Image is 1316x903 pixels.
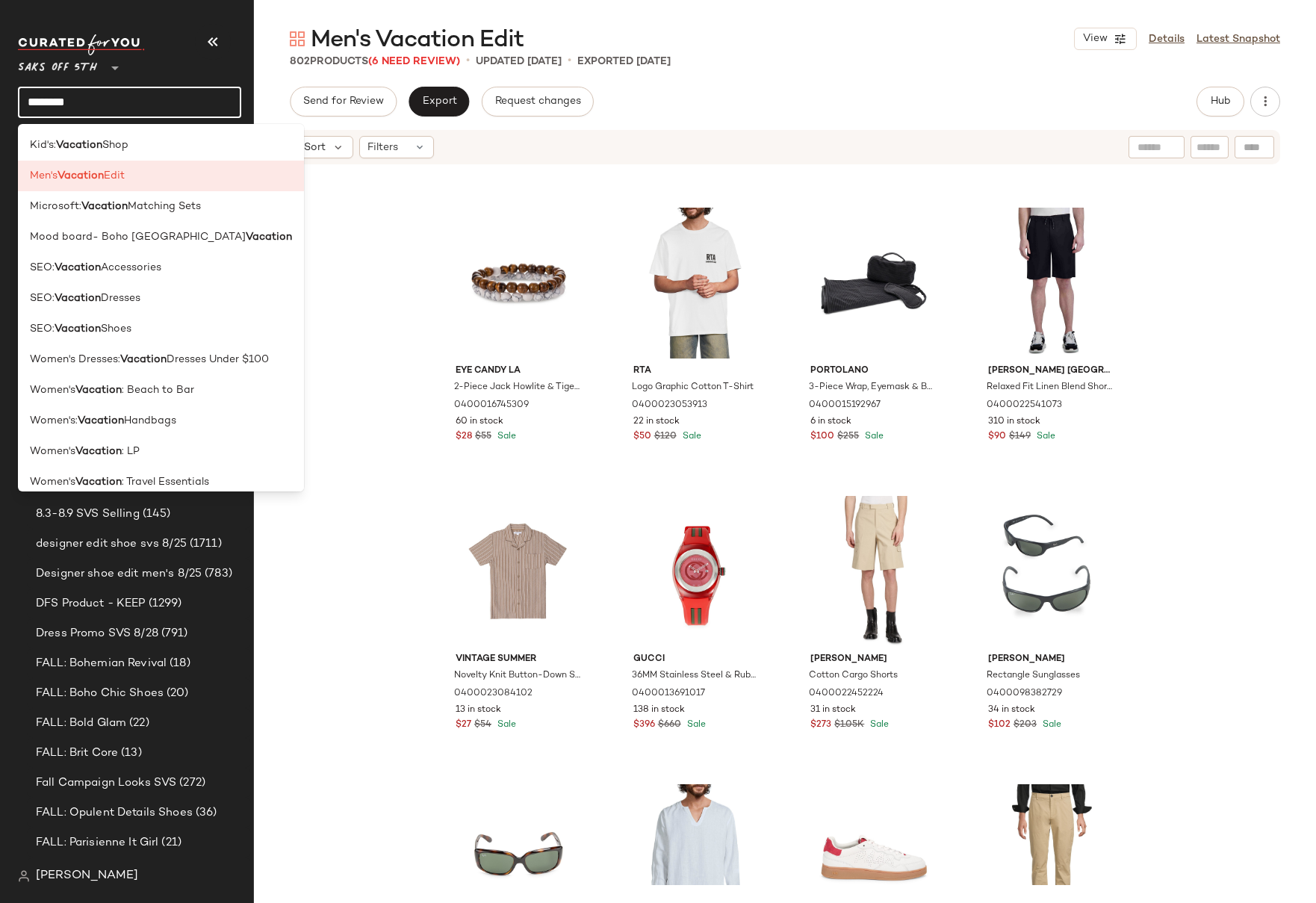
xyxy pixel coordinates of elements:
span: Rectangle Sunglasses [987,669,1080,683]
span: [PERSON_NAME] [36,867,138,885]
span: (13) [118,745,142,762]
span: Sale [494,432,516,441]
span: Accessories [101,260,161,276]
b: Vacation [81,199,128,214]
span: Women's [30,474,75,490]
span: Export [421,96,456,108]
span: Relaxed Fit Linen Blend Shorts [987,381,1113,394]
span: (21) [158,834,181,851]
img: cfy_white_logo.C9jOOHJF.svg [18,34,145,55]
span: $55 [475,430,491,444]
span: (1711) [187,536,222,553]
b: Vacation [246,229,292,245]
b: Vacation [55,260,101,276]
b: Vacation [75,382,122,398]
span: (783) [202,565,232,583]
img: svg%3e [18,870,30,882]
span: 310 in stock [988,415,1040,429]
span: (1299) [146,595,182,612]
span: $660 [658,719,681,732]
span: Men's Vacation Edit [311,25,524,55]
span: (6 Need Review) [368,56,460,67]
span: Sale [867,720,889,730]
button: Request changes [482,87,594,117]
span: 6 in stock [810,415,851,429]
span: (145) [140,506,171,523]
span: Portolano [810,364,937,378]
span: Matching Sets [128,199,201,214]
span: Eye Candy LA [456,364,582,378]
span: Sale [494,720,516,730]
span: Sale [1040,720,1061,730]
span: 138 in stock [633,704,685,717]
span: $273 [810,719,831,732]
span: $50 [633,430,651,444]
span: 13 in stock [456,704,501,717]
span: [PERSON_NAME] [810,653,937,666]
span: 8.3-8.9 SVS Selling [36,506,140,523]
button: View [1074,28,1137,50]
span: (36) [193,804,217,822]
span: $27 [456,719,471,732]
span: SEO: [30,260,55,276]
span: Vintage Summer [456,653,582,666]
span: Shoes [101,321,131,337]
span: FALL: Brit Core [36,745,118,762]
span: Women's Dresses: [30,352,120,367]
span: Designer shoe edit men's 8/25 [36,565,202,583]
img: 0400015192967 [798,208,949,359]
b: Vacation [75,444,122,459]
img: svg%3e [290,31,305,46]
span: Women's: [30,413,78,429]
span: • [568,52,571,70]
span: Send for Review [302,96,384,108]
span: Sale [1034,432,1055,441]
span: Mood board- Boho [GEOGRAPHIC_DATA] [30,229,246,245]
span: DFS Product - KEEP [36,595,146,612]
b: Vacation [120,352,167,367]
span: $149 [1009,430,1031,444]
span: 0400023084102 [454,687,533,701]
span: : Travel Essentials [122,474,209,490]
img: 0400098382729 [976,496,1126,647]
span: 3-Piece Wrap, Eyemask & Bag Travel Set [809,381,935,394]
span: Dress Promo SVS 8/28 [36,625,158,642]
b: Vacation [75,474,122,490]
span: Women's [30,382,75,398]
span: Kid's: [30,137,56,153]
b: Vacation [55,291,101,306]
span: Saks OFF 5TH [18,51,97,78]
img: 0400013691017 [621,496,772,647]
span: FALL: Opulent Details Shoes [36,804,193,822]
img: 0400016745309 [444,208,594,359]
span: $203 [1014,719,1037,732]
span: Handbags [124,413,176,429]
button: Hub [1196,87,1244,117]
button: Export [409,87,469,117]
b: Vacation [78,413,124,429]
p: Exported [DATE] [577,54,671,69]
img: 0400022541073_BLACK [976,208,1126,359]
span: FALL: Bold Glam [36,715,126,732]
span: Hub [1210,96,1231,108]
span: Fall Campaign Looks SVS [36,775,176,792]
a: Details [1149,31,1185,47]
span: SEO: [30,291,55,306]
span: FALL: Boho Chic Shoes [36,685,164,702]
span: 802 [290,56,310,67]
span: Sale [684,720,706,730]
span: : Beach to Bar [122,382,194,398]
span: 22 in stock [633,415,680,429]
span: $102 [988,719,1011,732]
span: 2-Piece Jack Howlite & Tiger Eye Stretch Bracelet Set [454,381,580,394]
span: $396 [633,719,655,732]
span: (20) [164,685,189,702]
p: updated [DATE] [476,54,562,69]
span: $100 [810,430,834,444]
a: Latest Snapshot [1196,31,1280,47]
span: 60 in stock [456,415,503,429]
span: $54 [474,719,491,732]
span: Logo Graphic Cotton T-Shirt [632,381,754,394]
span: Dresses Under $100 [167,352,269,367]
span: $120 [654,430,677,444]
